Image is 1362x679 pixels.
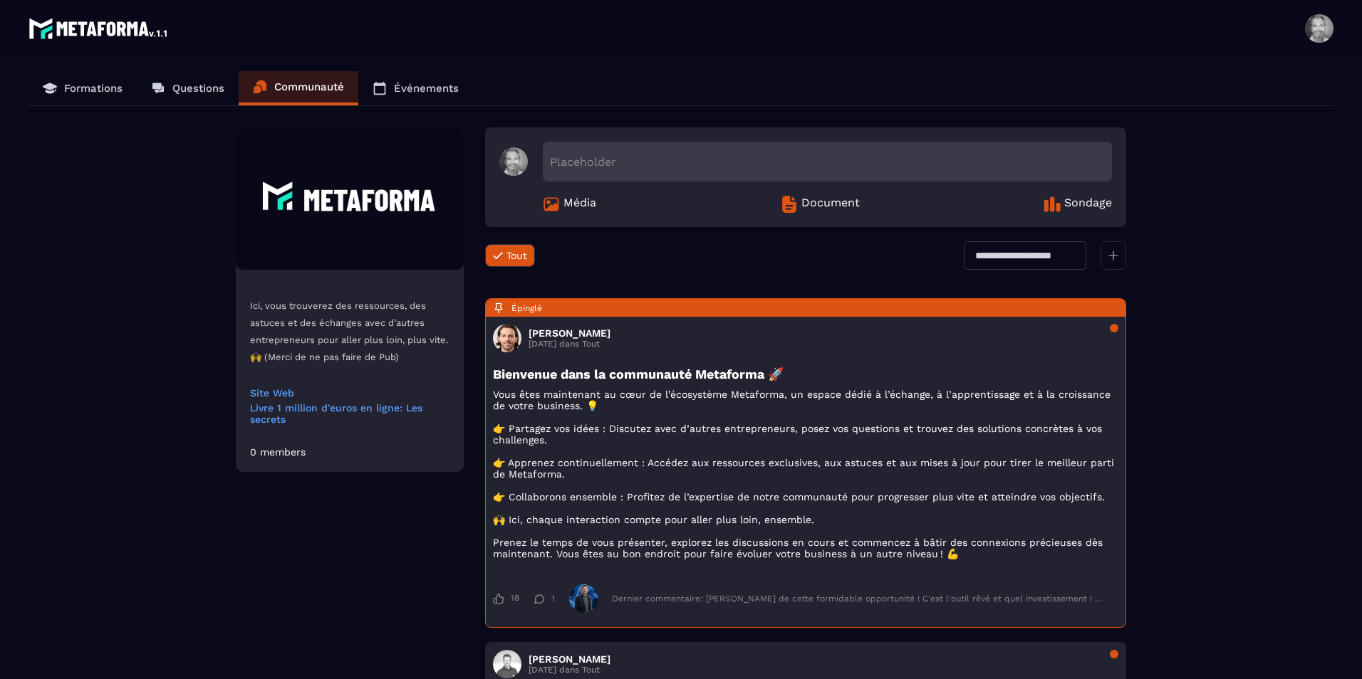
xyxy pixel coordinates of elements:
[511,593,519,604] span: 18
[551,594,555,604] span: 1
[250,298,449,366] p: Ici, vous trouverez des ressources, des astuces et des échanges avec d’autres entrepreneurs pour ...
[236,127,464,270] img: Community background
[28,71,137,105] a: Formations
[529,653,610,665] h3: [PERSON_NAME]
[274,80,344,93] p: Communauté
[28,14,170,43] img: logo
[543,142,1112,181] div: Placeholder
[137,71,239,105] a: Questions
[493,389,1118,559] p: Vous êtes maintenant au cœur de l’écosystème Metaforma, un espace dédié à l’échange, à l’apprenti...
[563,196,596,213] span: Média
[64,82,123,95] p: Formations
[529,339,610,349] p: [DATE] dans Tout
[511,303,542,313] span: Épinglé
[529,327,610,339] h3: [PERSON_NAME]
[1064,196,1112,213] span: Sondage
[358,71,473,105] a: Événements
[612,594,1104,604] div: Dernier commentaire: [PERSON_NAME] de cette formidable opportunité ! C'est l'outil rêvé et quel i...
[506,250,527,261] span: Tout
[493,367,1118,381] h3: Bienvenue dans la communauté Metaforma 🚀
[250,387,449,399] a: Site Web
[239,71,358,105] a: Communauté
[250,402,449,425] a: Livre 1 million d'euros en ligne: Les secrets
[394,82,459,95] p: Événements
[801,196,860,213] span: Document
[529,665,610,675] p: [DATE] dans Tout
[172,82,224,95] p: Questions
[250,446,306,458] div: 0 members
